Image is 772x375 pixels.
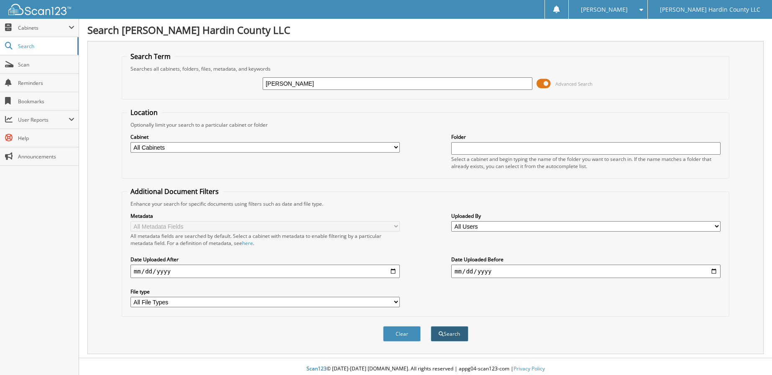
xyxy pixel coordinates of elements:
[18,98,74,105] span: Bookmarks
[130,256,400,263] label: Date Uploaded After
[451,212,721,219] label: Uploaded By
[18,24,69,31] span: Cabinets
[431,326,468,342] button: Search
[126,52,175,61] legend: Search Term
[730,335,772,375] iframe: Chat Widget
[514,365,545,372] a: Privacy Policy
[18,79,74,87] span: Reminders
[18,61,74,68] span: Scan
[130,265,400,278] input: start
[581,7,628,12] span: [PERSON_NAME]
[451,265,721,278] input: end
[126,65,725,72] div: Searches all cabinets, folders, files, metadata, and keywords
[18,116,69,123] span: User Reports
[307,365,327,372] span: Scan123
[130,212,400,219] label: Metadata
[87,23,764,37] h1: Search [PERSON_NAME] Hardin County LLC
[130,288,400,295] label: File type
[555,81,593,87] span: Advanced Search
[451,256,721,263] label: Date Uploaded Before
[242,240,253,247] a: here
[126,121,725,128] div: Optionally limit your search to a particular cabinet or folder
[18,135,74,142] span: Help
[660,7,760,12] span: [PERSON_NAME] Hardin County LLC
[130,133,400,140] label: Cabinet
[18,43,73,50] span: Search
[126,108,162,117] legend: Location
[451,133,721,140] label: Folder
[126,187,223,196] legend: Additional Document Filters
[8,4,71,15] img: scan123-logo-white.svg
[383,326,421,342] button: Clear
[18,153,74,160] span: Announcements
[451,156,721,170] div: Select a cabinet and begin typing the name of the folder you want to search in. If the name match...
[126,200,725,207] div: Enhance your search for specific documents using filters such as date and file type.
[130,232,400,247] div: All metadata fields are searched by default. Select a cabinet with metadata to enable filtering b...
